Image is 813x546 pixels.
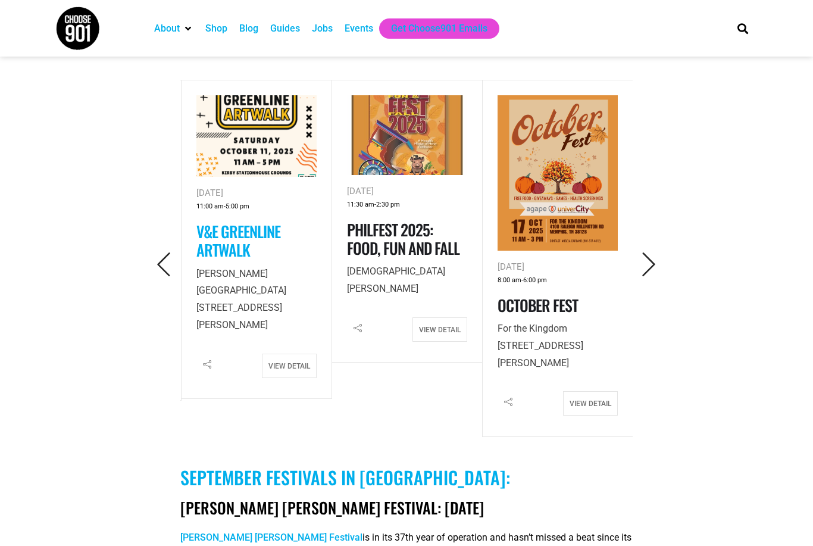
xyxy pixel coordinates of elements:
a: [PERSON_NAME] [PERSON_NAME] FESTIVAL: [DATE] [180,496,484,519]
span: For the Kingdom [498,323,567,334]
h2: SEPTEMBER Festivals in [GEOGRAPHIC_DATA]: [180,467,633,488]
div: Search [733,18,753,38]
a: [PERSON_NAME] [PERSON_NAME] Festival [180,532,362,543]
span: 11:00 am [196,201,224,213]
a: Guides [270,21,300,36]
a: View Detail [412,317,467,342]
a: View Detail [563,391,618,416]
a: About [154,21,180,36]
img: Poster for the V&E Greenline Artwalk on October 11, 2025, from 11 AM to 5 PM at Kirby Stationhous... [196,95,317,177]
span: 8:00 am [498,274,521,287]
div: - [196,201,317,213]
i: Next [637,252,661,277]
div: - [347,199,467,211]
span: 11:30 am [347,199,374,211]
a: Shop [205,21,227,36]
a: PhilFest 2025: Food, Fun and Fall [347,218,459,260]
a: October Fest [498,294,578,317]
nav: Main nav [148,18,717,39]
i: Share [498,391,519,413]
span: [DATE] [347,186,374,196]
span: [DATE] [196,188,223,198]
a: Jobs [312,21,333,36]
a: Blog [239,21,258,36]
button: Previous [148,251,180,279]
span: 5:00 pm [226,201,249,213]
i: Previous [152,252,176,277]
div: About [148,18,199,39]
span: 6:00 pm [523,274,547,287]
div: - [498,274,618,287]
p: [STREET_ADDRESS][PERSON_NAME] [498,320,618,372]
p: [STREET_ADDRESS][PERSON_NAME] [196,266,317,334]
a: View Detail [262,354,317,378]
button: Next [633,251,665,279]
span: [PERSON_NAME][GEOGRAPHIC_DATA] [196,268,286,297]
i: Share [347,317,368,339]
span: [DATE] [498,261,524,272]
a: Get Choose901 Emails [391,21,487,36]
span: 2:30 pm [376,199,400,211]
i: Share [196,354,218,375]
a: V&E Greenline Artwalk [196,220,280,261]
span: [DEMOGRAPHIC_DATA][PERSON_NAME] [347,266,445,294]
a: Events [345,21,373,36]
